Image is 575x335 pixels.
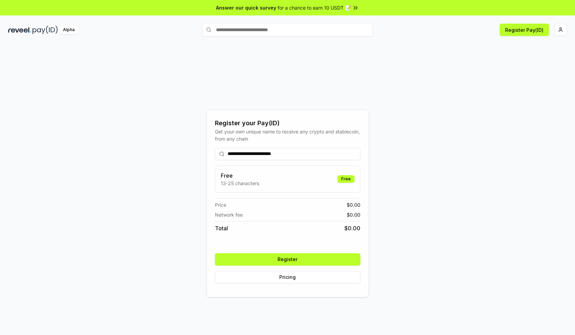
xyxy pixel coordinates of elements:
img: reveel_dark [8,26,31,34]
button: Register Pay(ID) [500,24,549,36]
span: Network fee [215,211,243,218]
span: Answer our quick survey [216,4,276,11]
div: Free [337,175,355,183]
p: 13-25 characters [221,180,259,187]
button: Register [215,253,360,266]
span: for a chance to earn 10 USDT 📝 [278,4,351,11]
span: Price [215,201,226,208]
h3: Free [221,171,259,180]
span: $ 0.00 [347,211,360,218]
button: Pricing [215,271,360,283]
div: Alpha [59,26,78,34]
span: $ 0.00 [344,224,360,232]
img: pay_id [33,26,58,34]
span: $ 0.00 [347,201,360,208]
div: Get your own unique name to receive any crypto and stablecoin, from any chain [215,128,360,142]
span: Total [215,224,228,232]
div: Register your Pay(ID) [215,118,360,128]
